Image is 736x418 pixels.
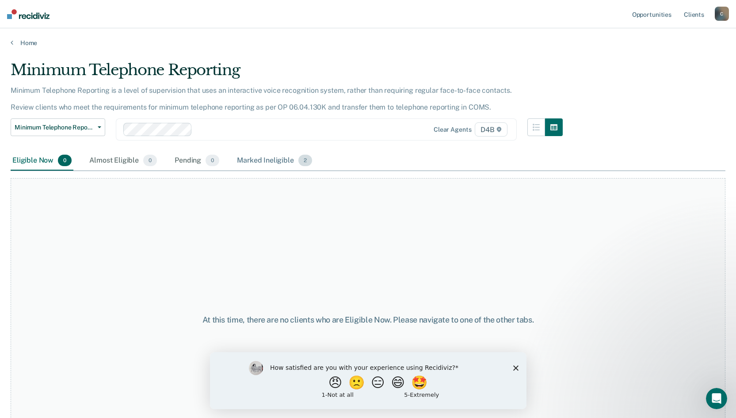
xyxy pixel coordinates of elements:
[173,151,221,171] div: Pending0
[11,39,725,47] a: Home
[206,155,219,166] span: 0
[210,352,526,409] iframe: Survey by Kim from Recidiviz
[58,155,72,166] span: 0
[190,315,547,325] div: At this time, there are no clients who are Eligible Now. Please navigate to one of the other tabs.
[11,61,563,86] div: Minimum Telephone Reporting
[706,388,727,409] iframe: Intercom live chat
[11,86,512,111] p: Minimum Telephone Reporting is a level of supervision that uses an interactive voice recognition ...
[7,9,50,19] img: Recidiviz
[143,155,157,166] span: 0
[298,155,312,166] span: 2
[15,124,94,131] span: Minimum Telephone Reporting
[434,126,471,133] div: Clear agents
[88,151,159,171] div: Almost Eligible0
[475,122,507,137] span: D4B
[235,151,314,171] div: Marked Ineligible2
[11,118,105,136] button: Minimum Telephone Reporting
[715,7,729,21] button: C
[11,151,73,171] div: Eligible Now0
